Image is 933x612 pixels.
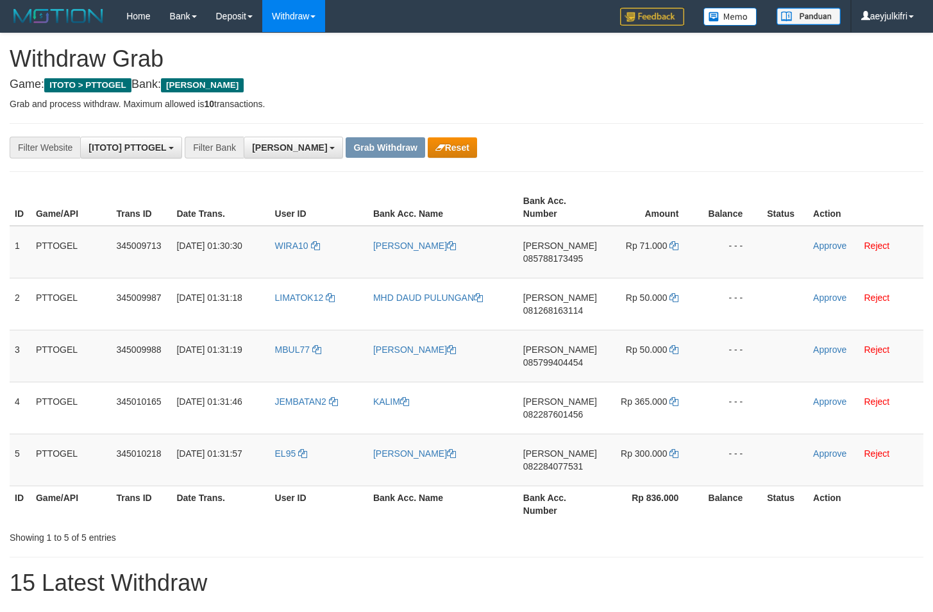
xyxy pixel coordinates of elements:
[275,396,326,407] span: JEMBATAN2
[10,278,31,330] td: 2
[204,99,214,109] strong: 10
[602,486,698,522] th: Rp 836.000
[368,189,518,226] th: Bank Acc. Name
[275,396,338,407] a: JEMBATAN2
[80,137,182,158] button: [ITOTO] PTTOGEL
[10,98,923,110] p: Grab and process withdraw. Maximum allowed is transactions.
[813,448,846,459] a: Approve
[10,189,31,226] th: ID
[176,344,242,355] span: [DATE] 01:31:19
[31,226,112,278] td: PTTOGEL
[373,293,483,303] a: MHD DAUD PULUNGAN
[116,344,161,355] span: 345009988
[10,486,31,522] th: ID
[270,189,368,226] th: User ID
[10,46,923,72] h1: Withdraw Grab
[813,396,846,407] a: Approve
[161,78,244,92] span: [PERSON_NAME]
[523,357,583,368] span: Copy 085799404454 to clipboard
[428,137,477,158] button: Reset
[10,6,107,26] img: MOTION_logo.png
[762,189,808,226] th: Status
[523,409,583,420] span: Copy 082287601456 to clipboard
[185,137,244,158] div: Filter Bank
[523,396,597,407] span: [PERSON_NAME]
[31,382,112,434] td: PTTOGEL
[808,189,923,226] th: Action
[368,486,518,522] th: Bank Acc. Name
[523,461,583,472] span: Copy 082284077531 to clipboard
[176,396,242,407] span: [DATE] 01:31:46
[10,330,31,382] td: 3
[518,189,602,226] th: Bank Acc. Number
[10,434,31,486] td: 5
[275,448,308,459] a: EL95
[244,137,343,158] button: [PERSON_NAME]
[31,330,112,382] td: PTTOGEL
[698,330,762,382] td: - - -
[111,486,171,522] th: Trans ID
[626,241,668,251] span: Rp 71.000
[10,137,80,158] div: Filter Website
[176,241,242,251] span: [DATE] 01:30:30
[88,142,166,153] span: [ITOTO] PTTOGEL
[346,137,424,158] button: Grab Withdraw
[864,448,889,459] a: Reject
[864,293,889,303] a: Reject
[813,241,846,251] a: Approve
[669,396,678,407] a: Copy 365000 to clipboard
[111,189,171,226] th: Trans ID
[116,448,161,459] span: 345010218
[523,293,597,303] span: [PERSON_NAME]
[813,344,846,355] a: Approve
[620,8,684,26] img: Feedback.jpg
[373,396,409,407] a: KALIM
[698,189,762,226] th: Balance
[275,344,321,355] a: MBUL77
[176,293,242,303] span: [DATE] 01:31:18
[275,293,335,303] a: LIMATOK12
[602,189,698,226] th: Amount
[669,344,678,355] a: Copy 50000 to clipboard
[698,226,762,278] td: - - -
[864,241,889,251] a: Reject
[621,448,667,459] span: Rp 300.000
[31,189,112,226] th: Game/API
[270,486,368,522] th: User ID
[275,241,320,251] a: WIRA10
[176,448,242,459] span: [DATE] 01:31:57
[523,241,597,251] span: [PERSON_NAME]
[777,8,841,25] img: panduan.png
[864,396,889,407] a: Reject
[698,278,762,330] td: - - -
[669,241,678,251] a: Copy 71000 to clipboard
[116,396,161,407] span: 345010165
[698,434,762,486] td: - - -
[31,434,112,486] td: PTTOGEL
[373,448,456,459] a: [PERSON_NAME]
[10,226,31,278] td: 1
[523,305,583,316] span: Copy 081268163114 to clipboard
[626,344,668,355] span: Rp 50.000
[44,78,131,92] span: ITOTO > PTTOGEL
[275,344,310,355] span: MBUL77
[703,8,757,26] img: Button%20Memo.svg
[275,448,296,459] span: EL95
[669,448,678,459] a: Copy 300000 to clipboard
[523,448,597,459] span: [PERSON_NAME]
[621,396,667,407] span: Rp 365.000
[275,241,308,251] span: WIRA10
[518,486,602,522] th: Bank Acc. Number
[116,293,161,303] span: 345009987
[813,293,846,303] a: Approve
[762,486,808,522] th: Status
[171,486,269,522] th: Date Trans.
[275,293,324,303] span: LIMATOK12
[252,142,327,153] span: [PERSON_NAME]
[698,486,762,522] th: Balance
[523,344,597,355] span: [PERSON_NAME]
[864,344,889,355] a: Reject
[808,486,923,522] th: Action
[373,241,456,251] a: [PERSON_NAME]
[10,382,31,434] td: 4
